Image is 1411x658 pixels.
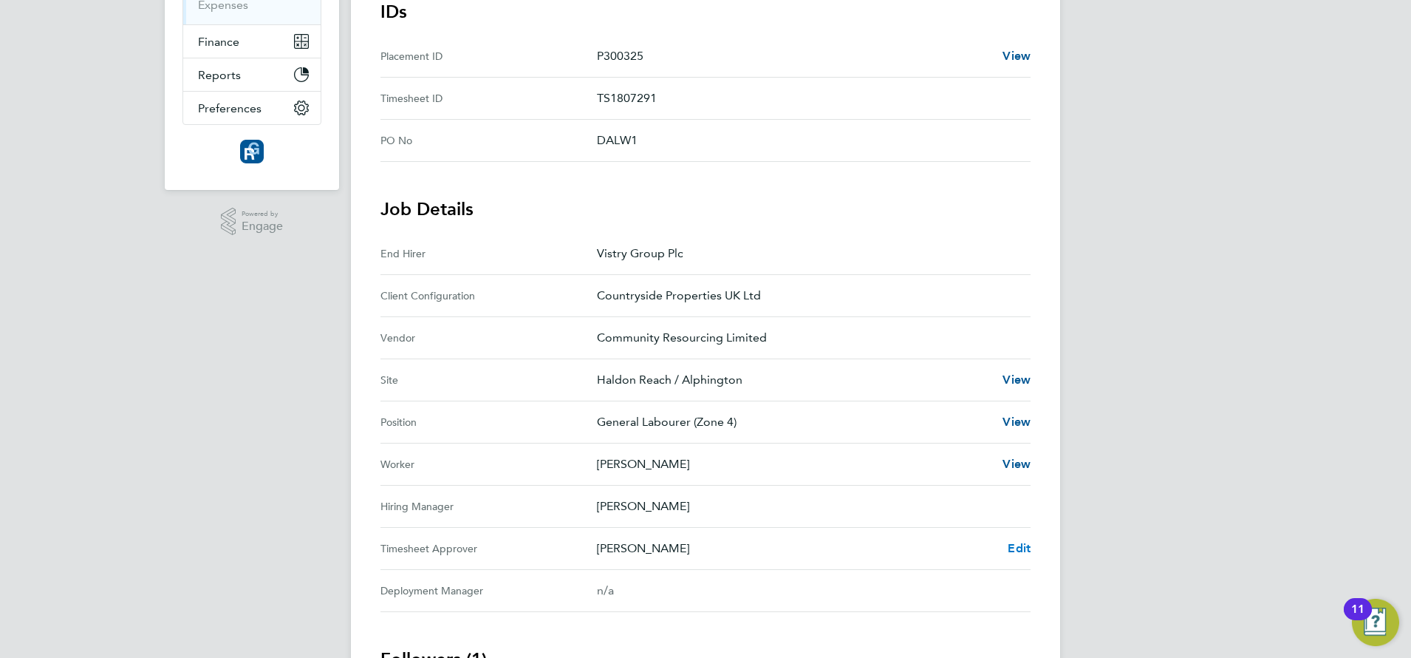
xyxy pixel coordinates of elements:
a: Powered byEngage [221,208,284,236]
h3: Job Details [380,197,1031,221]
p: P300325 [597,47,991,65]
p: Community Resourcing Limited [597,329,1019,347]
p: [PERSON_NAME] [597,498,1019,515]
div: Placement ID [380,47,597,65]
div: Timesheet Approver [380,540,597,557]
span: View [1002,373,1031,387]
div: Vendor [380,329,597,347]
a: View [1002,413,1031,431]
span: Preferences [198,101,262,115]
p: DALW1 [597,132,1019,149]
a: View [1002,47,1031,65]
a: Edit [1008,540,1031,557]
a: View [1002,455,1031,473]
div: n/a [597,582,1007,600]
div: Hiring Manager [380,498,597,515]
div: Worker [380,455,597,473]
p: Countryside Properties UK Ltd [597,287,1019,305]
button: Preferences [183,92,321,124]
span: Engage [242,220,283,233]
span: Edit [1008,541,1031,555]
div: 11 [1351,609,1364,628]
span: View [1002,49,1031,63]
p: General Labourer (Zone 4) [597,413,991,431]
p: [PERSON_NAME] [597,540,996,557]
div: Position [380,413,597,431]
button: Reports [183,58,321,91]
p: TS1807291 [597,89,1019,107]
div: PO No [380,132,597,149]
p: Haldon Reach / Alphington [597,371,991,389]
span: Powered by [242,208,283,220]
div: Timesheet ID [380,89,597,107]
div: Client Configuration [380,287,597,305]
a: View [1002,371,1031,389]
span: Finance [198,35,239,49]
p: [PERSON_NAME] [597,455,991,473]
span: View [1002,457,1031,471]
span: Reports [198,68,241,82]
div: Site [380,371,597,389]
button: Open Resource Center, 11 new notifications [1352,599,1399,646]
div: Deployment Manager [380,582,597,600]
div: End Hirer [380,245,597,262]
button: Finance [183,25,321,58]
img: resourcinggroup-logo-retina.png [240,140,264,163]
a: Go to home page [182,140,321,163]
span: View [1002,415,1031,429]
p: Vistry Group Plc [597,245,1019,262]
